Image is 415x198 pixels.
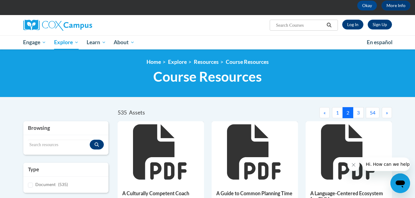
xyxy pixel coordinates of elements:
a: About [110,35,139,49]
button: Previous [319,107,330,118]
button: 54 [366,107,379,118]
input: Search resources [28,140,90,150]
span: Explore [54,39,79,46]
span: Course Resources [153,68,262,85]
a: Register [368,20,392,29]
a: Course Resources [226,59,269,65]
button: Next [382,107,392,118]
input: Search Courses [275,21,324,29]
button: 2 [343,107,353,118]
iframe: Close message [347,159,360,171]
span: 535 [118,109,127,116]
a: More Info [382,1,410,10]
a: Log In [342,20,363,29]
h3: Type [28,166,104,173]
h5: A Guide to Common Planning Time [216,190,293,196]
a: Resources [194,59,219,65]
button: 3 [353,107,364,118]
a: Explore [168,59,187,65]
a: En español [363,36,397,49]
button: 1 [332,107,343,118]
a: Learn [83,35,110,49]
button: Search resources [90,140,104,149]
a: Engage [19,35,50,49]
h3: Browsing [28,124,104,132]
span: Hi. How can we help? [4,4,50,9]
iframe: Button to launch messaging window [390,173,410,193]
span: (535) [58,182,68,187]
a: Cox Campus [23,20,140,31]
img: Cox Campus [23,20,92,31]
a: Explore [50,35,83,49]
span: About [114,39,135,46]
div: Main menu [14,35,401,49]
button: Okay [357,1,377,10]
span: » [386,110,388,115]
iframe: Message from company [362,157,410,171]
span: En español [367,39,393,45]
nav: Pagination Navigation [255,107,392,118]
span: « [323,110,326,115]
span: Engage [23,39,46,46]
h5: A Culturally Competent Coach [122,190,199,196]
span: Document [35,182,56,187]
a: Home [147,59,161,65]
button: Search [324,21,334,29]
span: Learn [87,39,106,46]
span: Assets [129,109,145,116]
